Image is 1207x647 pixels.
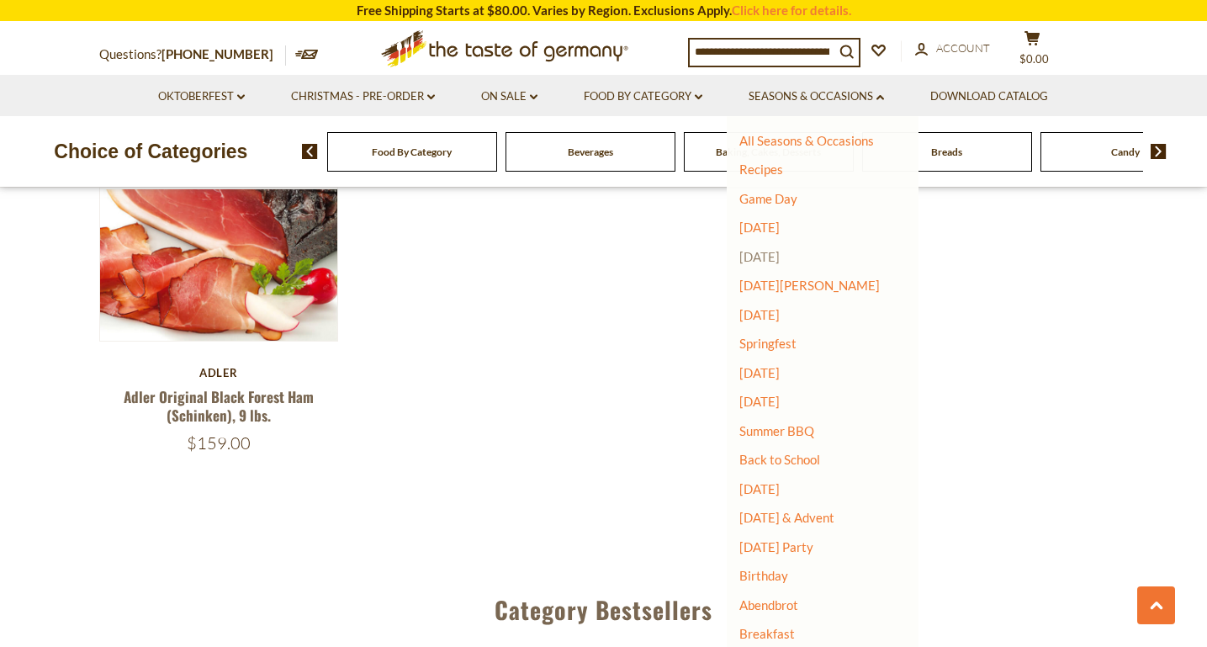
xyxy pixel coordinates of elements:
a: [DATE] [739,365,780,380]
a: [PHONE_NUMBER] [161,46,273,61]
button: $0.00 [1008,30,1058,72]
img: Adler Original Black Forest Ham (Schinken), 9 lbs. [100,103,338,341]
a: Game Day [739,191,797,206]
a: Adler Original Black Forest Ham (Schinken), 9 lbs. [124,386,314,425]
a: Back to School [739,452,820,467]
a: Christmas - PRE-ORDER [291,88,435,106]
a: Account [915,40,990,58]
a: Food By Category [584,88,702,106]
a: Recipes [739,162,783,177]
a: Breads [931,146,962,158]
p: Questions? [99,44,286,66]
a: [DATE] [739,481,780,496]
a: Seasons & Occasions [749,88,884,106]
div: Adler [99,366,339,379]
a: Download Catalog [930,88,1048,106]
a: [DATE][PERSON_NAME] [739,278,880,293]
a: [DATE] Party [739,539,813,554]
a: Birthday [739,568,788,583]
img: next arrow [1151,144,1167,159]
a: Summer BBQ [739,423,814,438]
a: Springfest [739,336,797,351]
a: Food By Category [372,146,452,158]
a: Beverages [568,146,613,158]
a: [DATE] [739,220,780,235]
span: Account [936,41,990,55]
a: Breakfast [739,626,795,641]
a: Oktoberfest [158,88,245,106]
a: [DATE] & Advent [739,510,834,525]
a: [DATE] [739,394,780,409]
a: All Seasons & Occasions [739,133,874,148]
a: Click here for details. [732,3,851,18]
div: Category Bestsellers [19,571,1188,640]
a: [DATE] [739,307,780,322]
a: [DATE] [739,249,780,264]
a: Abendbrot [739,597,798,613]
img: previous arrow [302,144,318,159]
a: On Sale [481,88,537,106]
span: $0.00 [1019,52,1049,66]
a: Baking, Cakes, Desserts [716,146,821,158]
span: $159.00 [187,432,251,453]
a: Candy [1111,146,1140,158]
